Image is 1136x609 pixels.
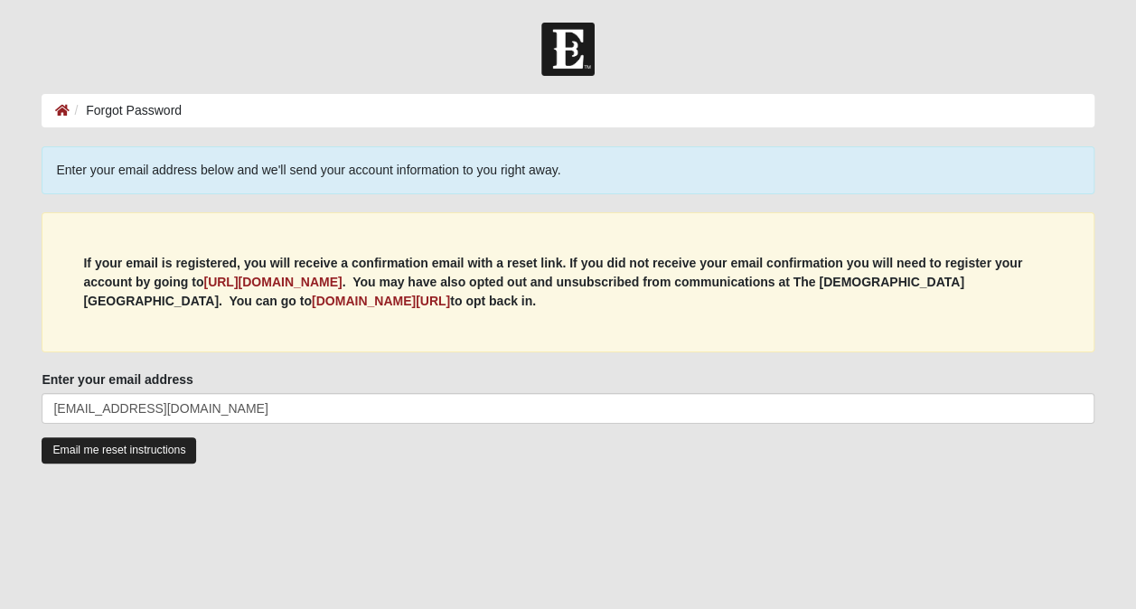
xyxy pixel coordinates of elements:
[541,23,595,76] img: Church of Eleven22 Logo
[83,254,1052,311] p: If your email is registered, you will receive a confirmation email with a reset link. If you did ...
[42,370,192,389] label: Enter your email address
[42,437,196,464] input: Email me reset instructions
[42,146,1094,194] div: Enter your email address below and we'll send your account information to you right away.
[203,275,342,289] a: [URL][DOMAIN_NAME]
[312,294,450,308] a: [DOMAIN_NAME][URL]
[70,101,182,120] li: Forgot Password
